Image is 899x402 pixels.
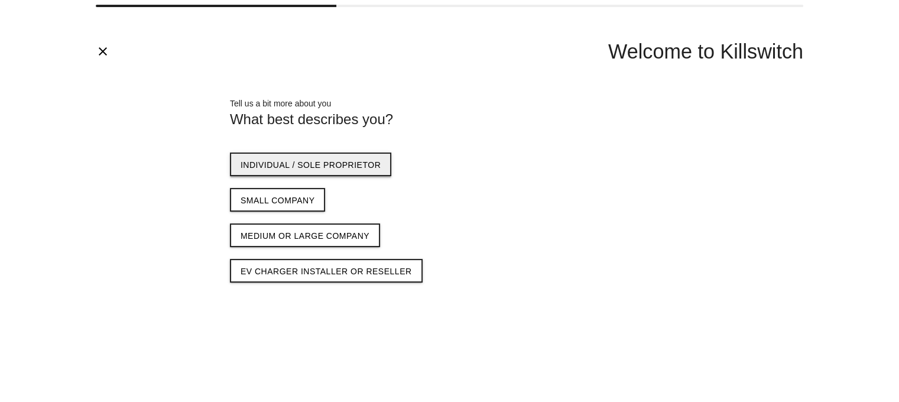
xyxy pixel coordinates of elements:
[230,223,380,247] button: Medium or large company
[230,99,331,108] span: Tell us a bit more about you
[230,259,423,283] button: EV Charger Installer or Reseller
[230,188,326,212] button: Small company
[241,231,369,241] span: Medium or large company
[96,44,110,59] i: close
[241,267,412,276] span: EV Charger Installer or Reseller
[241,160,381,170] span: Individual / sole proprietor
[608,40,803,63] span: Welcome to Killswitch
[230,110,669,129] div: What best describes you?
[241,196,315,205] span: Small company
[230,153,391,176] button: Individual / sole proprietor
